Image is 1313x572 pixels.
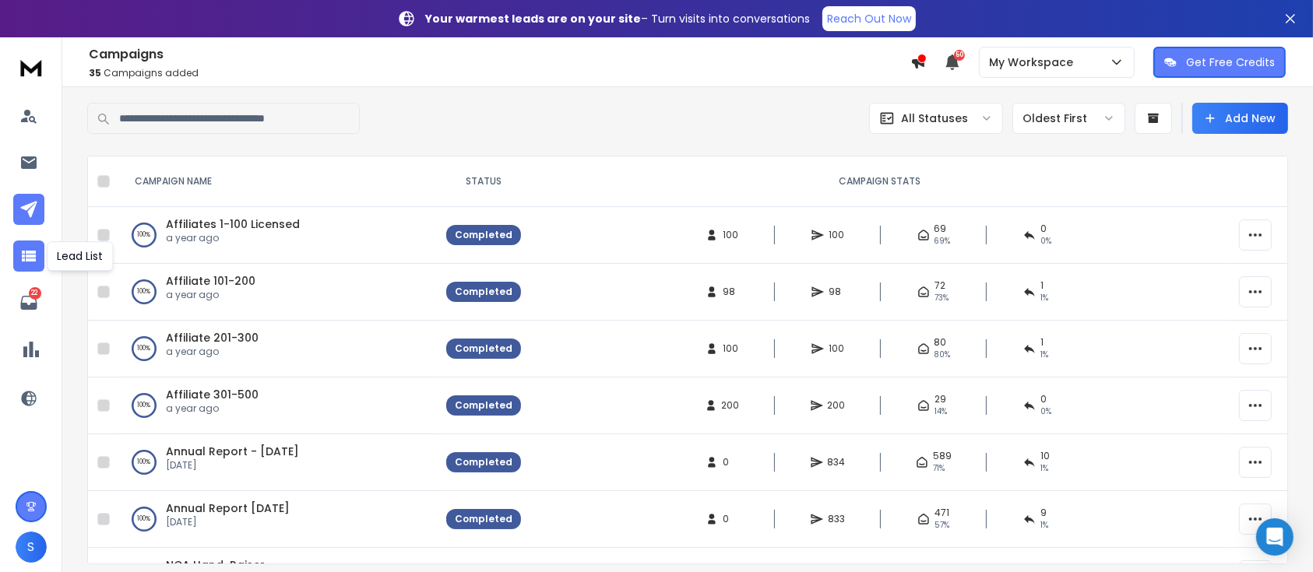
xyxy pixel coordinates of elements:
[166,459,299,472] p: [DATE]
[437,156,530,207] th: STATUS
[1040,405,1051,418] span: 0 %
[47,241,113,271] div: Lead List
[138,511,151,527] p: 100 %
[828,513,845,525] span: 833
[138,341,151,356] p: 100 %
[828,399,846,412] span: 200
[455,399,512,412] div: Completed
[822,6,916,31] a: Reach Out Now
[13,287,44,318] a: 22
[935,507,949,519] span: 471
[1186,54,1275,70] p: Get Free Credits
[455,342,512,355] div: Completed
[16,532,47,563] button: S
[530,156,1230,207] th: CAMPAIGN STATS
[829,229,844,241] span: 100
[933,450,952,462] span: 589
[116,491,437,548] td: 100%Annual Report [DATE][DATE]
[1040,279,1044,292] span: 1
[723,456,738,468] span: 0
[116,264,437,321] td: 100%Affiliate 101-200a year ago
[935,405,947,418] span: 14 %
[1040,336,1044,349] span: 1
[1040,450,1050,462] span: 10
[935,223,947,235] span: 69
[89,67,910,79] p: Campaigns added
[425,11,810,26] p: – Turn visits into conversations
[166,289,255,301] p: a year ago
[828,456,846,468] span: 834
[722,399,740,412] span: 200
[954,50,965,61] span: 50
[89,45,910,64] h1: Campaigns
[1040,223,1047,235] span: 0
[166,232,300,244] p: a year ago
[166,216,300,232] a: Affiliates 1-100 Licensed
[166,444,299,459] a: Annual Report - [DATE]
[138,398,151,413] p: 100 %
[935,349,951,361] span: 80 %
[1040,393,1047,405] span: 0
[1040,292,1048,304] span: 1 %
[1256,518,1294,556] div: Open Intercom Messenger
[723,229,738,241] span: 100
[935,292,949,304] span: 73 %
[166,273,255,289] a: Affiliate 101-200
[935,519,949,532] span: 57 %
[829,286,844,298] span: 98
[455,513,512,525] div: Completed
[829,342,844,355] span: 100
[138,284,151,300] p: 100 %
[1012,103,1125,134] button: Oldest First
[116,321,437,377] td: 100%Affiliate 201-300a year ago
[29,287,41,300] p: 22
[425,11,641,26] strong: Your warmest leads are on your site
[166,500,290,516] a: Annual Report [DATE]
[16,53,47,82] img: logo
[166,387,259,402] a: Affiliate 301-500
[116,207,437,264] td: 100%Affiliates 1-100 Licenseda year ago
[138,454,151,470] p: 100 %
[1040,349,1048,361] span: 1 %
[1040,235,1051,247] span: 0 %
[1192,103,1288,134] button: Add New
[723,342,738,355] span: 100
[455,286,512,298] div: Completed
[989,54,1079,70] p: My Workspace
[455,229,512,241] div: Completed
[723,286,738,298] span: 98
[935,336,947,349] span: 80
[166,402,259,415] p: a year ago
[935,279,945,292] span: 72
[166,346,259,358] p: a year ago
[1040,507,1047,519] span: 9
[901,111,968,126] p: All Statuses
[933,462,945,475] span: 71 %
[935,393,946,405] span: 29
[827,11,911,26] p: Reach Out Now
[1040,462,1048,475] span: 1 %
[116,156,437,207] th: CAMPAIGN NAME
[166,516,290,528] p: [DATE]
[935,235,951,247] span: 69 %
[166,330,259,346] a: Affiliate 201-300
[455,456,512,468] div: Completed
[89,66,101,79] span: 35
[1153,47,1286,78] button: Get Free Credits
[723,513,738,525] span: 0
[138,227,151,243] p: 100 %
[116,434,437,491] td: 100%Annual Report - [DATE][DATE]
[1040,519,1048,532] span: 1 %
[116,377,437,434] td: 100%Affiliate 301-500a year ago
